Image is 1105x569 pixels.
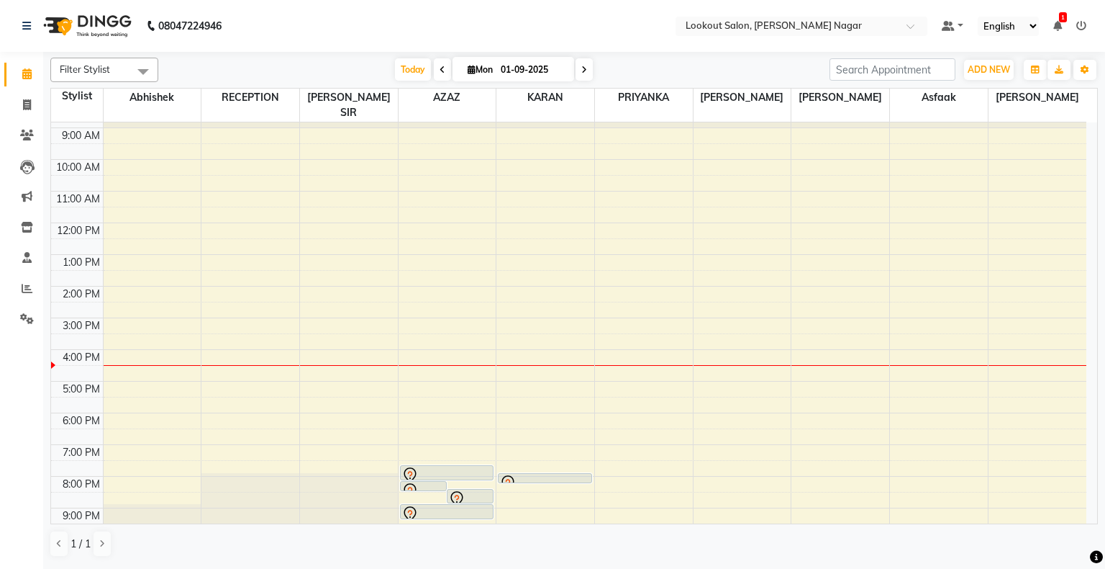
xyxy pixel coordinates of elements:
[60,508,103,524] div: 9:00 PM
[201,89,299,107] span: RECEPTION
[829,58,955,81] input: Search Appointment
[71,537,91,552] span: 1 / 1
[395,58,431,81] span: Today
[968,64,1010,75] span: ADD NEW
[300,89,398,122] span: [PERSON_NAME] SIR
[54,223,103,238] div: 12:00 PM
[399,89,496,107] span: AZAZ
[694,89,791,107] span: [PERSON_NAME]
[60,413,103,429] div: 6:00 PM
[988,89,1086,107] span: [PERSON_NAME]
[60,477,103,492] div: 8:00 PM
[496,89,594,107] span: kARAN
[595,89,693,107] span: PRIYANKA
[37,6,135,46] img: logo
[964,60,1014,80] button: ADD NEW
[401,466,493,480] div: [PERSON_NAME], TK01, 07:45 PM-08:15 PM, Hair Cut - Haircut With Senior Stylist ([DEMOGRAPHIC_DATA])
[60,287,103,302] div: 2:00 PM
[59,128,103,143] div: 9:00 AM
[60,350,103,365] div: 4:00 PM
[60,445,103,460] div: 7:00 PM
[60,318,103,333] div: 3:00 PM
[401,482,446,490] div: [PERSON_NAME], TK01, 08:15 PM-08:30 PM, Hair Cut - Shave ([DEMOGRAPHIC_DATA])
[401,505,493,519] div: mukesh, TK02, 09:00 PM-09:30 PM, Hair Cut - Haircut With Senior Stylist ([DEMOGRAPHIC_DATA])
[447,490,493,503] div: [PERSON_NAME], TK03, 08:30 PM-09:00 PM, Hair Cut - Haircut With Senior Stylist ([DEMOGRAPHIC_DATA])
[464,64,496,75] span: Mon
[791,89,889,107] span: [PERSON_NAME]
[499,474,591,483] div: [PERSON_NAME] - 2365, TK04, 08:00 PM-08:15 PM, Hair Cut - [PERSON_NAME] Trim ([DEMOGRAPHIC_DATA])
[158,6,222,46] b: 08047224946
[60,382,103,397] div: 5:00 PM
[104,89,201,107] span: abhishek
[496,59,568,81] input: 2025-09-01
[51,89,103,104] div: Stylist
[60,255,103,270] div: 1:00 PM
[53,192,103,207] div: 11:00 AM
[60,63,110,75] span: Filter Stylist
[53,160,103,175] div: 10:00 AM
[890,89,988,107] span: Asfaak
